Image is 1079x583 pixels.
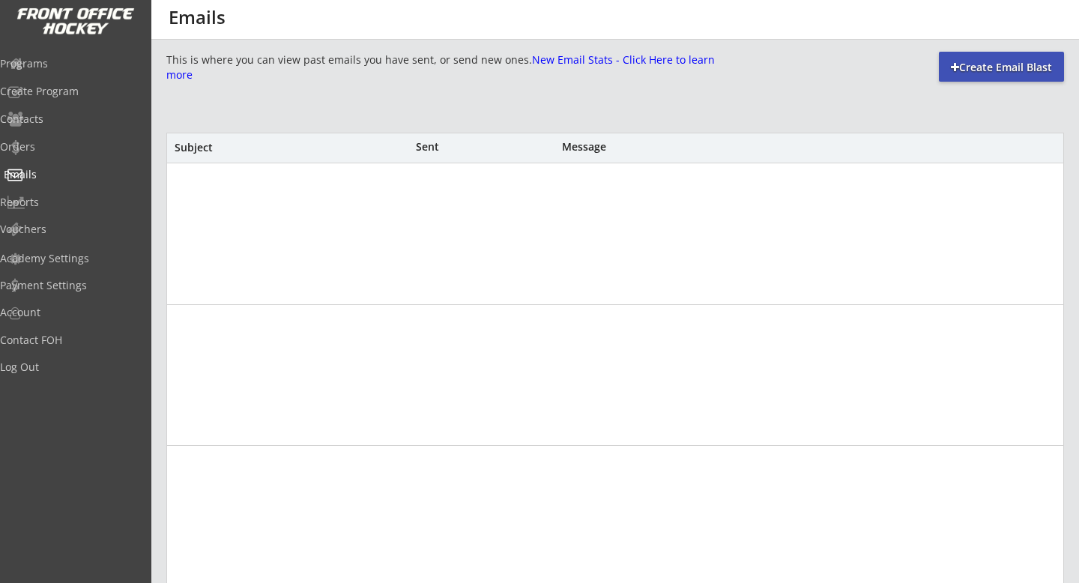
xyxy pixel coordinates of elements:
[562,142,872,152] div: Message
[4,169,139,180] div: Emails
[166,52,715,82] div: This is where you can view past emails you have sent, or send new ones.
[175,142,380,153] div: Subject
[939,60,1064,75] div: Create Email Blast
[416,142,461,152] div: Sent
[166,52,718,82] font: New Email Stats - Click Here to learn more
